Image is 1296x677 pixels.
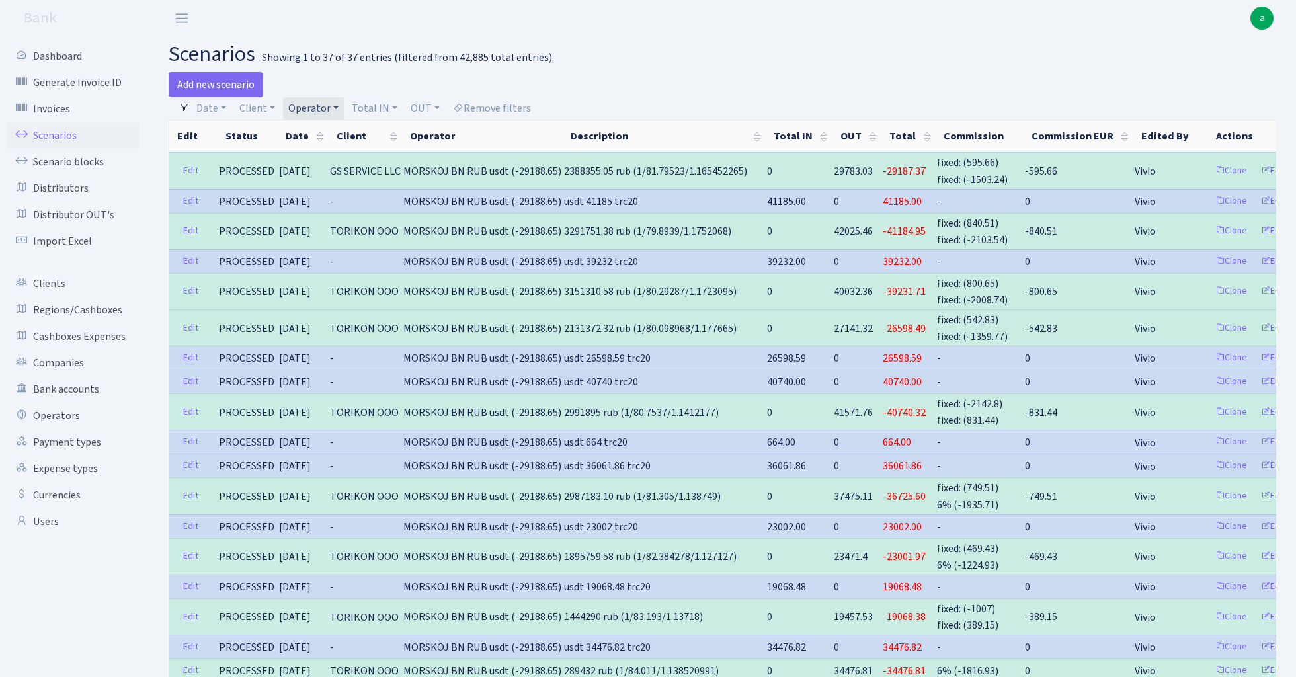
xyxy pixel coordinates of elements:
span: 41185.00 [883,194,922,209]
div: Showing 1 to 37 of 37 entries (filtered from 42,885 total entries). [262,52,554,64]
span: 0 [1025,255,1030,269]
span: MORSKOJ BN RUB usdt (-29188.65) [403,610,561,625]
span: - [937,459,941,474]
span: - [330,436,334,450]
span: Vivio [1135,284,1156,299]
span: TORIKON OOO [330,321,399,337]
th: OUT : activate to sort column ascending [832,120,881,152]
th: Description : activate to sort column ascending [563,120,766,152]
span: PROCESSED [219,436,274,450]
span: - [330,351,334,366]
a: Clone [1209,432,1253,452]
a: Clone [1209,318,1253,338]
a: Clone [1209,516,1253,537]
a: Edit [1255,456,1291,476]
a: Edit [1255,516,1291,537]
a: Clone [1209,221,1253,241]
a: Edit [177,607,204,627]
span: [DATE] [279,375,311,389]
span: MORSKOJ BN RUB usdt (-29188.65) [403,321,561,336]
span: - [330,640,334,655]
span: -800.65 [1025,284,1057,299]
span: MORSKOJ BN RUB usdt (-29188.65) [403,194,561,209]
a: Clone [1209,251,1253,272]
a: Edit [1255,191,1291,212]
a: Edit [177,432,204,452]
span: Vivio [1135,549,1156,565]
a: Edit [1255,637,1291,657]
span: -840.51 [1025,224,1057,239]
span: 0 [1025,194,1030,209]
span: TORIKON OOO [330,549,399,565]
a: Clone [1209,372,1253,392]
span: [DATE] [279,610,311,625]
a: Edit [177,191,204,212]
a: Edit [177,546,204,567]
span: Vivio [1135,579,1156,595]
span: usdt 19068.48 trc20 [564,580,651,594]
th: Edit [169,120,218,152]
span: -29187.37 [883,164,926,179]
span: -19068.38 [883,610,926,625]
span: GS SERVICE LLC [330,163,401,179]
span: fixed: (800.65) fixed: (-2008.74) [937,276,1008,307]
span: MORSKOJ BN RUB usdt (-29188.65) [403,520,561,534]
a: Edit [177,348,204,368]
a: Clone [1209,402,1253,422]
span: -26598.49 [883,321,926,336]
a: Edit [177,577,204,597]
span: fixed: (542.83) fixed: (-1359.77) [937,313,1008,344]
a: Clone [1209,486,1253,506]
span: [DATE] [279,580,311,594]
a: Edit [1255,348,1291,368]
span: MORSKOJ BN RUB usdt (-29188.65) [403,549,561,564]
a: Date [191,97,231,120]
span: 2131372.32 rub (1/80.098968/1.177665) [564,321,737,336]
span: PROCESSED [219,351,274,366]
span: TORIKON OOO [330,405,399,420]
span: -469.43 [1025,549,1057,564]
span: Vivio [1135,194,1156,210]
span: 0 [834,194,839,209]
a: Edit [177,486,204,506]
span: usdt 36061.86 trc20 [564,459,651,474]
span: 0 [834,436,839,450]
span: MORSKOJ BN RUB usdt (-29188.65) [403,489,561,504]
a: Edit [1255,251,1291,272]
span: 2987183.10 rub (1/81.305/1.138749) [564,489,721,504]
span: 0 [767,164,772,179]
span: Vivio [1135,163,1156,179]
span: 0 [1025,580,1030,594]
a: Clone [1209,546,1253,567]
span: Vivio [1135,254,1156,270]
span: [DATE] [279,321,311,336]
span: MORSKOJ BN RUB usdt (-29188.65) [403,351,561,366]
a: Clone [1209,281,1253,301]
span: usdt 41185 trc20 [564,194,638,209]
span: fixed: (-2142.8) fixed: (831.44) [937,397,1002,428]
a: Clone [1209,191,1253,212]
a: Edit [177,251,204,272]
a: Total IN [346,97,403,120]
span: 37475.11 [834,489,873,504]
a: Clone [1209,456,1253,476]
a: Clone [1209,161,1253,181]
span: 0 [834,640,839,655]
span: 0 [834,580,839,594]
span: MORSKOJ BN RUB usdt (-29188.65) [403,255,561,269]
a: Regions/Cashboxes [7,297,139,323]
span: [DATE] [279,520,311,534]
a: Edit [177,456,204,476]
span: 0 [1025,640,1030,655]
a: Clone [1209,607,1253,627]
span: 0 [767,610,772,625]
a: Edit [1255,221,1291,241]
span: Vivio [1135,350,1156,366]
span: 40032.36 [834,284,873,299]
span: 34476.82 [767,640,806,655]
span: - [330,580,334,594]
span: fixed: (749.51) 6% (-1935.71) [937,481,998,512]
a: Edit [177,637,204,657]
span: [DATE] [279,164,311,179]
a: Bank accounts [7,376,139,403]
